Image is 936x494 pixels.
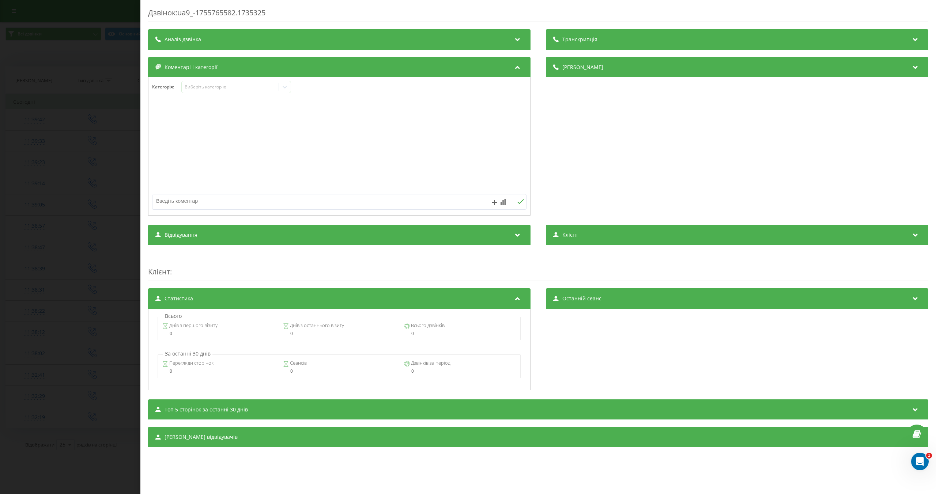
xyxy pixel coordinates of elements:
iframe: Intercom live chat [911,453,929,470]
div: : [148,252,928,281]
span: [PERSON_NAME] відвідувачів [165,433,238,441]
div: 0 [283,331,395,336]
p: За останні 30 днів [163,350,212,357]
div: Виберіть категорію [185,84,276,90]
span: Топ 5 сторінок за останні 30 днів [165,406,248,413]
span: [PERSON_NAME] [562,64,603,71]
span: Днів з першого візиту [168,322,218,329]
div: 0 [162,331,275,336]
span: 1 [926,453,932,459]
div: 0 [162,369,275,374]
span: Дзвінків за період [410,360,450,367]
span: Перегляди сторінок [168,360,214,367]
span: Сеансів [289,360,307,367]
span: Відвідування [165,231,197,239]
span: Аналіз дзвінка [165,36,201,43]
span: Клієнт [148,267,170,277]
span: Статистика [165,295,193,302]
div: 0 [404,369,516,374]
div: 0 [404,331,516,336]
div: 0 [283,369,395,374]
span: Всього дзвінків [410,322,445,329]
h4: Категорія : [152,84,181,90]
span: Клієнт [562,231,578,239]
span: Останній сеанс [562,295,601,302]
span: Коментарі і категорії [165,64,218,71]
span: Транскрипція [562,36,597,43]
div: Дзвінок : ua9_-1755765582.1735325 [148,8,928,22]
span: Днів з останнього візиту [289,322,344,329]
p: Всього [163,312,184,320]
